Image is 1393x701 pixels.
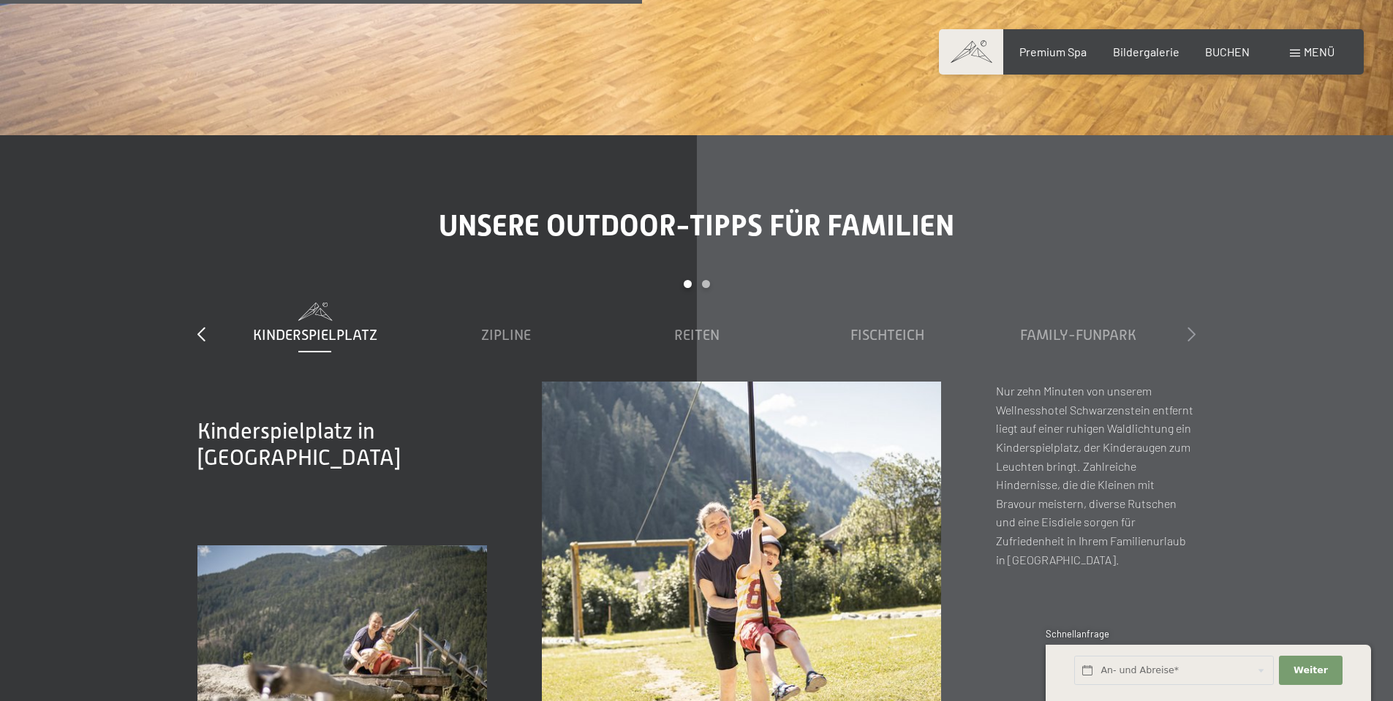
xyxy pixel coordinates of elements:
a: BUCHEN [1205,45,1250,58]
a: Bildergalerie [1113,45,1179,58]
div: Carousel Page 2 [702,280,710,288]
span: Family-Funpark [1020,327,1136,343]
p: Nur zehn Minuten von unserem Wellnesshotel Schwarzenstein entfernt liegt auf einer ruhigen Waldli... [996,382,1196,569]
span: Menü [1304,45,1335,58]
span: Kinderspielplatz [253,327,377,343]
div: Carousel Pagination [219,280,1174,303]
span: Zipline [481,327,531,343]
button: Weiter [1279,656,1342,686]
span: Schnellanfrage [1046,628,1109,640]
div: Carousel Page 1 (Current Slide) [684,280,692,288]
span: Reiten [674,327,720,343]
span: Unsere Outdoor-Tipps für Familien [439,208,954,243]
span: Weiter [1294,664,1328,677]
span: Fischteich [850,327,924,343]
span: Kinderspielplatz in [GEOGRAPHIC_DATA] [197,419,401,470]
a: Premium Spa [1019,45,1087,58]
